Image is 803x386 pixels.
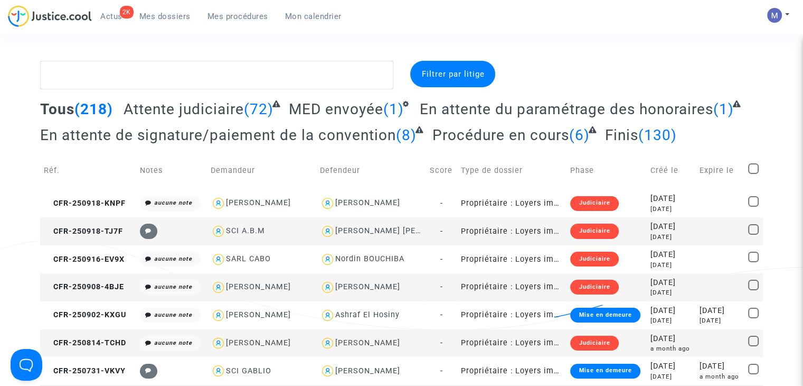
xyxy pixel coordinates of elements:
[44,310,126,319] span: CFR-250902-KXGU
[335,254,404,263] div: Nordin BOUCHIBA
[154,283,192,290] i: aucune note
[44,199,126,208] span: CFR-250918-KNPF
[320,363,335,379] img: icon-user.svg
[320,196,335,211] img: icon-user.svg
[335,338,400,347] div: [PERSON_NAME]
[226,282,291,291] div: [PERSON_NAME]
[457,152,566,189] td: Type de dossier
[131,8,199,24] a: Mes dossiers
[570,196,618,211] div: Judiciaire
[569,126,590,144] span: (6)
[650,288,692,297] div: [DATE]
[699,316,740,325] div: [DATE]
[226,338,291,347] div: [PERSON_NAME]
[44,282,124,291] span: CFR-250908-4BJE
[335,366,400,375] div: [PERSON_NAME]
[638,126,677,144] span: (130)
[650,372,692,381] div: [DATE]
[440,199,443,208] span: -
[120,6,134,19] div: 2K
[40,126,396,144] span: En attente de signature/paiement de la convention
[211,196,226,211] img: icon-user.svg
[432,126,569,144] span: Procédure en cours
[699,361,740,372] div: [DATE]
[440,282,443,291] span: -
[457,329,566,357] td: Propriétaire : Loyers impayés/Charges impayées
[570,308,640,323] div: Mise en demeure
[289,100,383,118] span: MED envoyée
[244,100,273,118] span: (72)
[383,100,404,118] span: (1)
[320,336,335,351] img: icon-user.svg
[335,282,400,291] div: [PERSON_NAME]
[695,152,744,189] td: Expire le
[650,305,692,317] div: [DATE]
[226,198,291,207] div: [PERSON_NAME]
[650,221,692,233] div: [DATE]
[440,310,443,319] span: -
[570,224,618,238] div: Judiciaire
[40,152,136,189] td: Réf.
[199,8,277,24] a: Mes procédures
[570,336,618,351] div: Judiciaire
[650,261,692,270] div: [DATE]
[647,152,695,189] td: Créé le
[570,280,618,295] div: Judiciaire
[440,227,443,236] span: -
[211,336,226,351] img: icon-user.svg
[211,308,226,323] img: icon-user.svg
[44,227,123,236] span: CFR-250918-TJ7F
[74,100,113,118] span: (218)
[335,226,468,235] div: [PERSON_NAME] [PERSON_NAME]
[396,126,417,144] span: (8)
[650,333,692,345] div: [DATE]
[713,100,734,118] span: (1)
[154,255,192,262] i: aucune note
[316,152,426,189] td: Defendeur
[650,361,692,372] div: [DATE]
[335,310,400,319] div: Ashraf El Hosiny
[650,316,692,325] div: [DATE]
[457,245,566,273] td: Propriétaire : Loyers impayés/Charges impayées
[100,12,122,21] span: Actus
[570,364,640,379] div: Mise en demeure
[226,366,271,375] div: SCI GABLIO
[154,199,192,206] i: aucune note
[211,280,226,295] img: icon-user.svg
[421,69,484,79] span: Filtrer par litige
[320,308,335,323] img: icon-user.svg
[426,152,457,189] td: Score
[457,357,566,385] td: Propriétaire : Loyers impayés/Charges impayées
[207,12,268,21] span: Mes procédures
[92,8,131,24] a: 2KActus
[650,233,692,242] div: [DATE]
[44,338,126,347] span: CFR-250814-TCHD
[457,273,566,301] td: Propriétaire : Loyers impayés/Charges impayées
[40,100,74,118] span: Tous
[457,217,566,245] td: Propriétaire : Loyers impayés/Charges impayées
[226,254,271,263] div: SARL CABO
[457,301,566,329] td: Propriétaire : Loyers impayés/Charges impayées
[650,344,692,353] div: a month ago
[320,224,335,239] img: icon-user.svg
[440,366,443,375] span: -
[320,252,335,267] img: icon-user.svg
[211,252,226,267] img: icon-user.svg
[699,305,740,317] div: [DATE]
[420,100,713,118] span: En attente du paramétrage des honoraires
[8,5,92,27] img: jc-logo.svg
[285,12,342,21] span: Mon calendrier
[605,126,638,144] span: Finis
[566,152,647,189] td: Phase
[699,372,740,381] div: a month ago
[124,100,244,118] span: Attente judiciaire
[11,349,42,381] iframe: Help Scout Beacon - Open
[154,311,192,318] i: aucune note
[650,193,692,205] div: [DATE]
[650,205,692,214] div: [DATE]
[650,249,692,261] div: [DATE]
[650,277,692,289] div: [DATE]
[335,198,400,207] div: [PERSON_NAME]
[277,8,350,24] a: Mon calendrier
[226,226,265,235] div: SCI A.B.M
